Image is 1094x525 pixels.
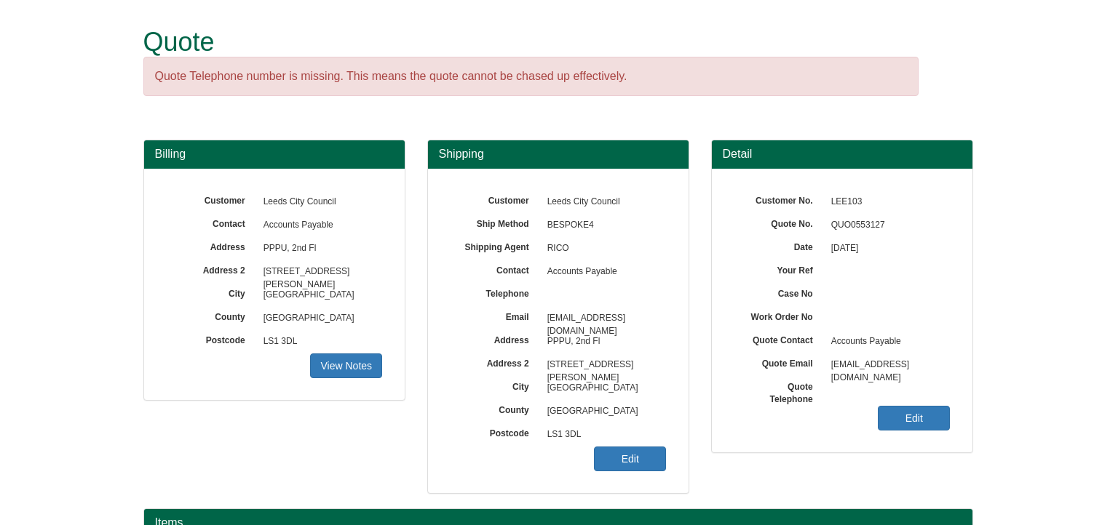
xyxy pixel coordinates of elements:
[450,330,540,347] label: Address
[734,284,824,300] label: Case No
[824,191,951,214] span: LEE103
[166,330,256,347] label: Postcode
[166,284,256,300] label: City
[734,214,824,231] label: Quote No.
[310,353,382,378] a: View Notes
[450,353,540,370] label: Address 2
[540,214,667,237] span: BESPOKE4
[824,330,951,353] span: Accounts Payable
[540,353,667,377] span: [STREET_ADDRESS][PERSON_NAME]
[734,260,824,277] label: Your Ref
[734,353,824,370] label: Quote Email
[256,214,383,237] span: Accounts Payable
[734,191,824,207] label: Customer No.
[143,57,919,97] div: Quote Telephone number is missing. This means the quote cannot be chased up effectively.
[155,148,394,161] h3: Billing
[256,237,383,260] span: PPPU, 2nd Fl
[450,307,540,324] label: Email
[450,423,540,440] label: Postcode
[878,406,950,430] a: Edit
[734,237,824,254] label: Date
[256,307,383,330] span: [GEOGRAPHIC_DATA]
[450,284,540,300] label: Telephone
[540,307,667,330] span: [EMAIL_ADDRESS][DOMAIN_NAME]
[143,28,919,57] h1: Quote
[166,307,256,324] label: County
[824,237,951,260] span: [DATE]
[734,377,824,406] label: Quote Telephone
[450,237,540,254] label: Shipping Agent
[540,191,667,214] span: Leeds City Council
[256,260,383,284] span: [STREET_ADDRESS][PERSON_NAME]
[540,423,667,446] span: LS1 3DL
[256,191,383,214] span: Leeds City Council
[540,377,667,400] span: [GEOGRAPHIC_DATA]
[734,307,824,324] label: Work Order No
[450,377,540,393] label: City
[450,214,540,231] label: Ship Method
[723,148,962,161] h3: Detail
[166,214,256,231] label: Contact
[540,330,667,353] span: PPPU, 2nd Fl
[450,400,540,417] label: County
[734,330,824,347] label: Quote Contact
[540,237,667,260] span: RICO
[166,237,256,254] label: Address
[540,260,667,284] span: Accounts Payable
[256,284,383,307] span: [GEOGRAPHIC_DATA]
[824,353,951,377] span: [EMAIL_ADDRESS][DOMAIN_NAME]
[166,191,256,207] label: Customer
[450,191,540,207] label: Customer
[166,260,256,277] label: Address 2
[540,400,667,423] span: [GEOGRAPHIC_DATA]
[256,330,383,353] span: LS1 3DL
[450,260,540,277] label: Contact
[824,214,951,237] span: QUO0553127
[594,446,666,471] a: Edit
[439,148,678,161] h3: Shipping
